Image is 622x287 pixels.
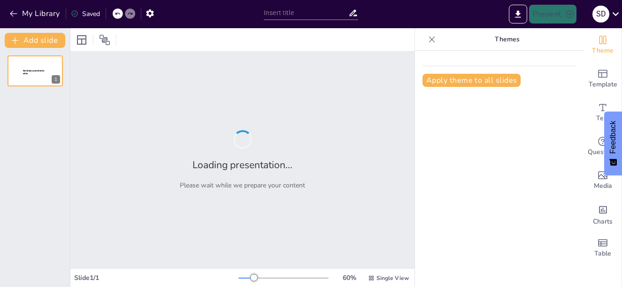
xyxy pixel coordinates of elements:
span: Sendsteps presentation editor [23,70,45,75]
button: My Library [7,6,64,21]
div: Saved [71,9,100,18]
span: Text [596,113,609,124]
h2: Loading presentation... [192,158,292,171]
div: s d [592,6,609,23]
div: Add images, graphics, shapes or video [584,163,622,197]
div: Change the overall theme [584,28,622,62]
button: Feedback - Show survey [604,111,622,175]
span: Position [99,34,110,46]
div: Get real-time input from your audience [584,130,622,163]
span: Theme [592,46,614,56]
span: Charts [593,217,613,227]
div: Add text boxes [584,96,622,130]
div: Add ready made slides [584,62,622,96]
button: Present [529,5,576,23]
div: 60 % [338,273,361,282]
button: Export to PowerPoint [509,5,527,23]
div: 1 [52,75,60,84]
div: Layout [74,32,89,47]
span: Template [589,79,617,90]
button: Add slide [5,33,65,48]
button: Apply theme to all slides [422,74,521,87]
span: Table [594,248,611,259]
span: Single View [376,274,409,282]
div: 1 [8,55,63,86]
div: Slide 1 / 1 [74,273,238,282]
input: Insert title [264,6,348,20]
button: s d [592,5,609,23]
span: Questions [588,147,618,157]
span: Media [594,181,612,191]
p: Themes [439,28,575,51]
div: Add a table [584,231,622,265]
div: Add charts and graphs [584,197,622,231]
p: Please wait while we prepare your content [180,181,305,190]
span: Feedback [609,121,617,154]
